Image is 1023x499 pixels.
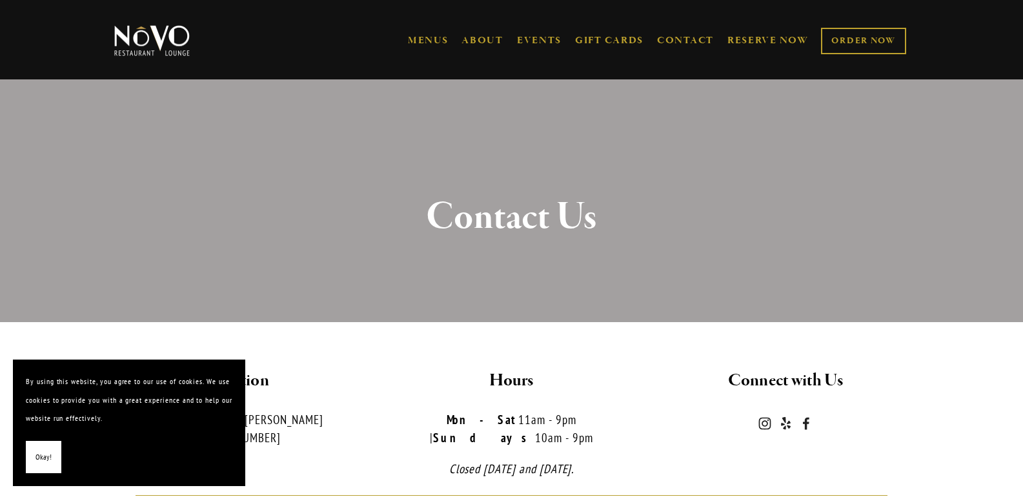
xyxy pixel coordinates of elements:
img: Novo Restaurant &amp; Lounge [112,25,192,57]
a: ORDER NOW [821,28,906,54]
strong: Contact Us [426,192,598,241]
a: Novo Restaurant and Lounge [800,417,813,430]
h2: Hours [385,367,638,394]
a: CONTACT [657,28,714,53]
a: MENUS [408,34,449,47]
em: Closed [DATE] and [DATE]. [449,461,574,476]
a: EVENTS [517,34,562,47]
p: 11am - 9pm | 10am - 9pm [385,411,638,447]
strong: Sundays [433,430,535,445]
p: By using this website, you agree to our use of cookies. We use cookies to provide you with a grea... [26,372,232,428]
a: Instagram [758,417,771,430]
a: ABOUT [461,34,503,47]
h2: Connect with Us [660,367,912,394]
button: Okay! [26,441,61,474]
span: Okay! [35,448,52,467]
a: GIFT CARDS [575,28,643,53]
a: Yelp [779,417,792,430]
section: Cookie banner [13,360,245,486]
a: RESERVE NOW [727,28,809,53]
strong: Mon-Sat [447,412,518,427]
